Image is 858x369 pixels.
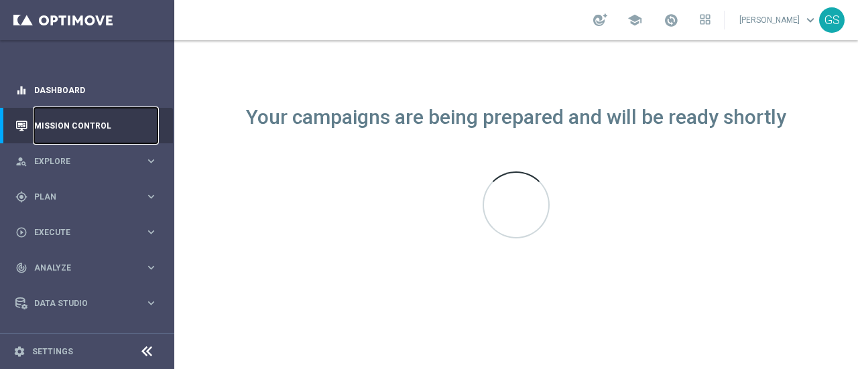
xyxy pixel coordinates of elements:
[145,261,158,274] i: keyboard_arrow_right
[13,346,25,358] i: settings
[15,121,158,131] button: Mission Control
[34,264,145,272] span: Analyze
[15,298,158,309] button: Data Studio keyboard_arrow_right
[738,10,819,30] a: [PERSON_NAME]keyboard_arrow_down
[34,228,145,236] span: Execute
[15,226,145,238] div: Execute
[15,226,27,238] i: play_circle_outline
[145,190,158,203] i: keyboard_arrow_right
[15,156,158,167] button: person_search Explore keyboard_arrow_right
[15,191,145,203] div: Plan
[15,263,158,273] button: track_changes Analyze keyboard_arrow_right
[145,155,158,167] i: keyboard_arrow_right
[15,108,158,143] div: Mission Control
[15,191,27,203] i: gps_fixed
[145,226,158,238] i: keyboard_arrow_right
[15,85,158,96] button: equalizer Dashboard
[15,192,158,202] button: gps_fixed Plan keyboard_arrow_right
[15,262,145,274] div: Analyze
[15,72,158,108] div: Dashboard
[15,84,27,96] i: equalizer
[15,155,145,167] div: Explore
[34,299,145,307] span: Data Studio
[15,262,27,274] i: track_changes
[627,13,642,27] span: school
[34,321,140,356] a: Optibot
[15,297,145,309] div: Data Studio
[819,7,845,33] div: GS
[15,227,158,238] button: play_circle_outline Execute keyboard_arrow_right
[246,112,786,123] div: Your campaigns are being prepared and will be ready shortly
[34,108,158,143] a: Mission Control
[32,348,73,356] a: Settings
[34,72,158,108] a: Dashboard
[15,321,158,356] div: Optibot
[803,13,818,27] span: keyboard_arrow_down
[34,193,145,201] span: Plan
[15,333,27,345] i: lightbulb
[145,297,158,309] i: keyboard_arrow_right
[34,157,145,165] span: Explore
[15,155,27,167] i: person_search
